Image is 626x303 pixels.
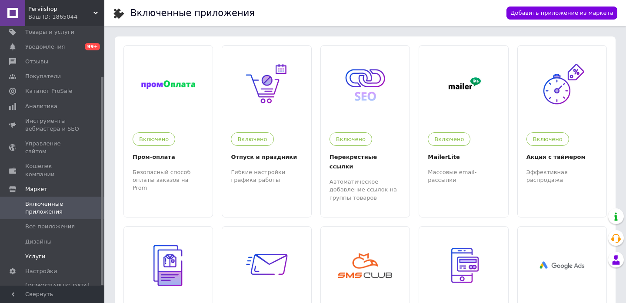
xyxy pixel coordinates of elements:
div: Включенные приложения [130,9,255,18]
div: Гибкие настройки графика работы [231,168,302,184]
div: MailerLite [428,152,499,162]
div: Включено [133,132,175,146]
div: Отпуск и праздники [231,152,302,162]
span: Каталог ProSale [25,87,72,95]
a: 13ВключеноОтпуск и праздникиГибкие настройки графика работы [222,46,311,208]
div: Безопасный способ оплаты заказов на Prom [133,168,204,192]
span: Уведомления [25,43,65,51]
a: 184ВключеноПром-оплатаБезопасный способ оплаты заказов на Prom [124,46,213,208]
div: Включено [231,132,273,146]
div: Включено [526,132,569,146]
a: 14ВключеноMailerLiteМассовые email-рассылки [419,46,508,208]
span: Управление сайтом [25,140,80,155]
span: Услуги [25,253,45,260]
span: Инструменты вебмастера и SEO [25,117,80,133]
a: 12ВключеноАкция с таймеромЭффективная распродажа [518,46,606,208]
img: 184 [141,80,195,89]
img: 13 [240,58,293,112]
span: Все приложения [25,223,75,231]
span: Настройки [25,267,57,275]
div: Включено [330,132,372,146]
img: 12 [535,58,589,112]
div: Эффективная распродажа [526,168,598,184]
a: Добавить приложение из маркета [506,7,617,20]
span: Дизайны [25,238,52,246]
span: Perviishop [28,5,93,13]
span: Включенные приложения [25,200,80,216]
div: Акция с таймером [526,152,598,162]
span: Покупатели [25,72,61,80]
img: 14 [436,74,490,95]
span: Кошелек компании [25,162,80,178]
img: 32 [142,239,195,292]
img: 33 [240,239,293,292]
img: 9 [339,58,392,112]
div: Пром-оплата [133,152,204,162]
img: 156 [338,253,392,278]
img: 57 [437,239,490,292]
div: Автоматическое добавление ссылок на группы товаров [330,178,401,202]
div: Массовые email-рассылки [428,168,499,184]
span: Отзывы [25,58,48,66]
div: Ваш ID: 1865044 [28,13,104,21]
span: Аналитика [25,102,57,110]
span: 99+ [85,43,100,50]
div: Перекрестные ссылки [330,152,401,171]
span: Маркет [25,185,47,193]
img: 59 [535,257,589,274]
div: Включено [428,132,470,146]
span: Товары и услуги [25,28,74,36]
a: 9ВключеноПерекрестные ссылкиАвтоматическое добавление ссылок на группы товаров [321,46,410,208]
